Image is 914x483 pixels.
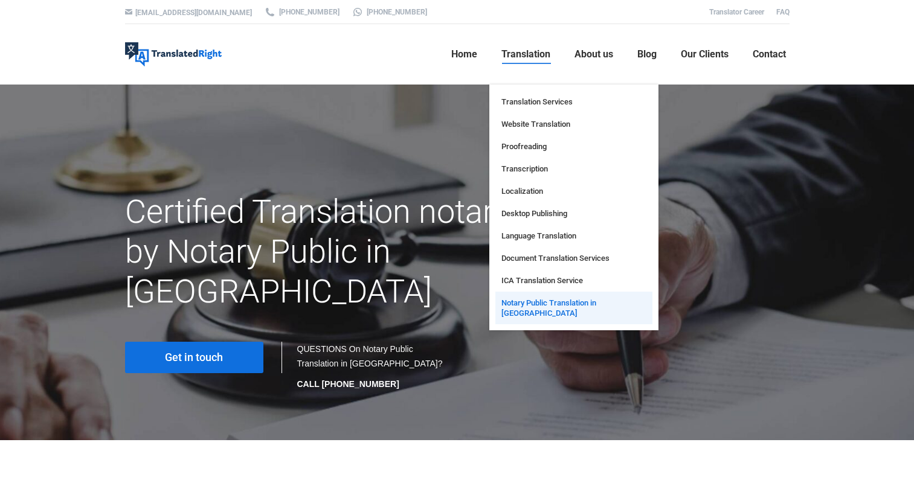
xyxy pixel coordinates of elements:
[165,351,223,363] span: Get in touch
[501,119,570,129] span: Website Translation
[495,269,652,292] a: ICA Translation Service
[297,379,399,389] strong: CALL [PHONE_NUMBER]
[498,35,554,74] a: Translation
[749,35,790,74] a: Contact
[451,48,477,60] span: Home
[501,208,567,219] span: Desktop Publishing
[495,158,652,180] a: Transcription
[495,91,652,113] a: Translation Services
[501,164,548,174] span: Transcription
[297,342,445,391] div: QUESTIONS On Notary Public Translation in [GEOGRAPHIC_DATA]?
[352,7,427,18] a: [PHONE_NUMBER]
[501,97,573,107] span: Translation Services
[495,292,652,324] a: Notary Public Translation in [GEOGRAPHIC_DATA]
[495,113,652,135] a: Website Translation
[501,298,646,318] span: Notary Public Translation in [GEOGRAPHIC_DATA]
[135,8,252,17] a: [EMAIL_ADDRESS][DOMAIN_NAME]
[448,35,481,74] a: Home
[571,35,617,74] a: About us
[677,35,732,74] a: Our Clients
[125,342,263,373] a: Get in touch
[637,48,657,60] span: Blog
[501,141,547,152] span: Proofreading
[501,186,543,196] span: Localization
[495,202,652,225] a: Desktop Publishing
[574,48,613,60] span: About us
[495,180,652,202] a: Localization
[495,225,652,247] a: Language Translation
[501,48,550,60] span: Translation
[501,231,576,241] span: Language Translation
[264,7,340,18] a: [PHONE_NUMBER]
[501,253,610,263] span: Document Translation Services
[495,247,652,269] a: Document Translation Services
[776,8,790,16] a: FAQ
[709,8,764,16] a: Translator Career
[125,42,222,66] img: Translated Right
[495,135,652,158] a: Proofreading
[501,275,583,286] span: ICA Translation Service
[125,192,562,312] h1: Certified Translation notarized by Notary Public in [GEOGRAPHIC_DATA]
[753,48,786,60] span: Contact
[634,35,660,74] a: Blog
[681,48,729,60] span: Our Clients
